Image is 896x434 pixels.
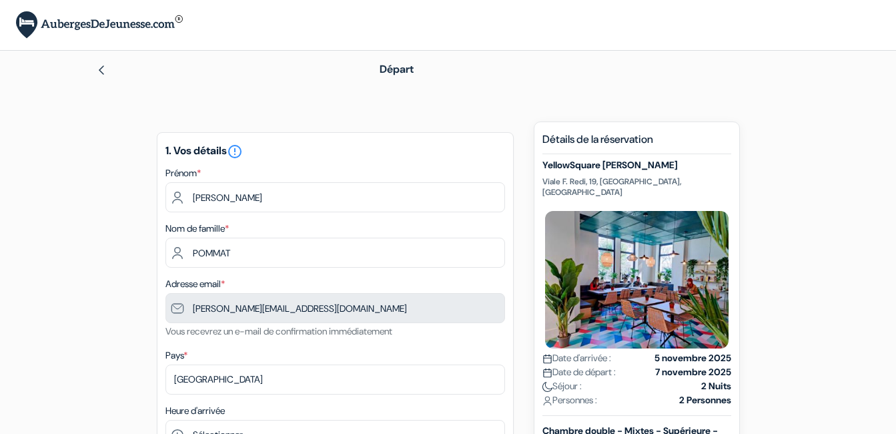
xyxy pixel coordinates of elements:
input: Entrez votre prénom [165,182,505,212]
p: Viale F. Redi, 19, [GEOGRAPHIC_DATA], [GEOGRAPHIC_DATA] [542,176,731,198]
span: Date de départ : [542,365,616,379]
small: Vous recevrez un e-mail de confirmation immédiatement [165,325,392,337]
img: user_icon.svg [542,396,552,406]
img: calendar.svg [542,354,552,364]
input: Entrer adresse e-mail [165,293,505,323]
img: moon.svg [542,382,552,392]
i: error_outline [227,144,243,160]
h5: Détails de la réservation [542,133,731,154]
img: AubergesDeJeunesse.com [16,11,183,39]
img: left_arrow.svg [96,65,107,75]
a: error_outline [227,144,243,158]
strong: 5 novembre 2025 [654,351,731,365]
input: Entrer le nom de famille [165,238,505,268]
img: calendar.svg [542,368,552,378]
h5: 1. Vos détails [165,144,505,160]
label: Heure d'arrivée [165,404,225,418]
span: Départ [380,62,414,76]
strong: 2 Personnes [679,393,731,407]
h5: YellowSquare [PERSON_NAME] [542,160,731,171]
label: Adresse email [165,277,225,291]
span: Date d'arrivée : [542,351,611,365]
label: Nom de famille [165,222,229,236]
label: Prénom [165,166,201,180]
strong: 2 Nuits [701,379,731,393]
label: Pays [165,349,187,363]
span: Séjour : [542,379,582,393]
span: Personnes : [542,393,597,407]
strong: 7 novembre 2025 [655,365,731,379]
